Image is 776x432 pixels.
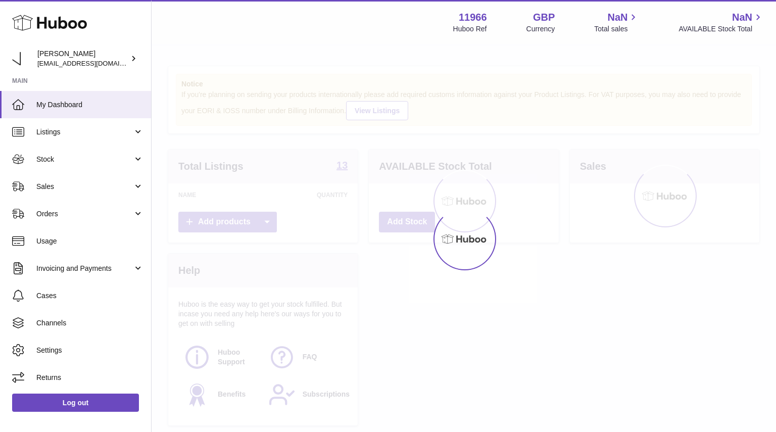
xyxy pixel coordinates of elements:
[36,291,143,301] span: Cases
[36,373,143,382] span: Returns
[36,182,133,191] span: Sales
[594,24,639,34] span: Total sales
[36,209,133,219] span: Orders
[526,24,555,34] div: Currency
[453,24,487,34] div: Huboo Ref
[37,49,128,68] div: [PERSON_NAME]
[36,264,133,273] span: Invoicing and Payments
[732,11,752,24] span: NaN
[12,394,139,412] a: Log out
[36,100,143,110] span: My Dashboard
[533,11,555,24] strong: GBP
[36,155,133,164] span: Stock
[594,11,639,34] a: NaN Total sales
[678,11,764,34] a: NaN AVAILABLE Stock Total
[12,51,27,66] img: info@tenpm.co
[459,11,487,24] strong: 11966
[37,59,149,67] span: [EMAIL_ADDRESS][DOMAIN_NAME]
[36,346,143,355] span: Settings
[607,11,627,24] span: NaN
[36,127,133,137] span: Listings
[678,24,764,34] span: AVAILABLE Stock Total
[36,318,143,328] span: Channels
[36,236,143,246] span: Usage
